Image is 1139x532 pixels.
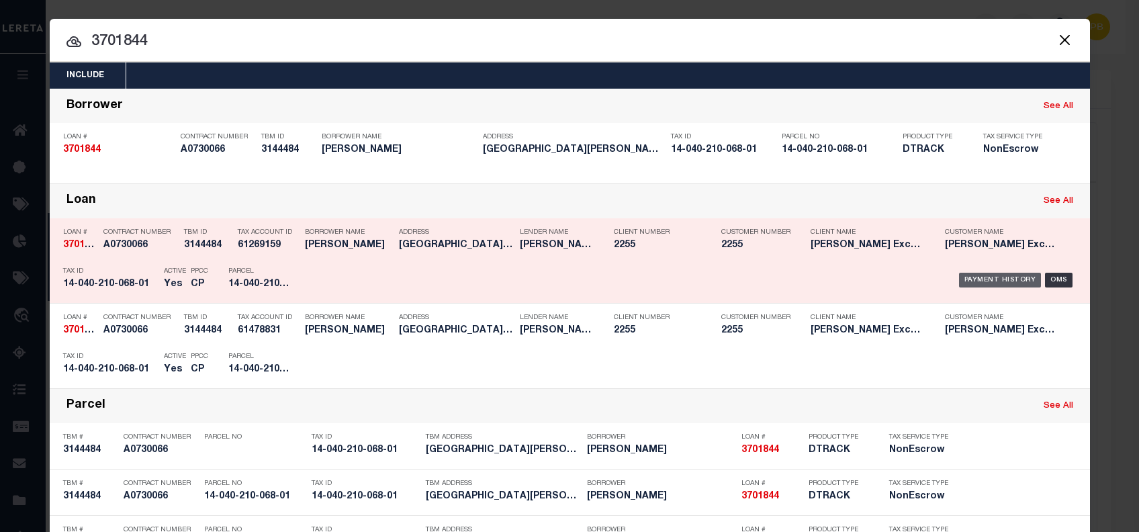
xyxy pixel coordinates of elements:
[741,445,802,456] h5: 3701844
[228,267,289,275] p: Parcel
[959,273,1042,287] div: Payment History
[1056,31,1074,48] button: Close
[322,133,476,141] p: Borrower Name
[312,491,419,502] h5: 14-040-210-068-01
[305,325,392,337] h5: KEVIN BRADLEY
[238,325,298,337] h5: 61478831
[124,480,197,488] p: Contract Number
[63,480,117,488] p: TBM #
[228,279,289,290] h5: 14-040-210-068-01
[741,480,802,488] p: Loan #
[483,133,664,141] p: Address
[103,228,177,236] p: Contract Number
[238,240,298,251] h5: 61269159
[426,491,580,502] h5: 61662 PARK SHORE DR Cassopolis,...
[809,433,869,441] p: Product Type
[741,445,779,455] strong: 3701844
[261,144,315,156] h5: 3144484
[228,353,289,361] p: Parcel
[124,491,197,502] h5: A0730066
[66,398,105,414] div: Parcel
[1044,102,1073,111] a: See All
[945,314,1059,322] p: Customer Name
[889,433,950,441] p: Tax Service Type
[520,228,594,236] p: Lender Name
[983,144,1050,156] h5: NonEscrow
[483,144,664,156] h5: 61662 PARK SHORE DR Cassopolis,...
[184,240,231,251] h5: 3144484
[809,480,869,488] p: Product Type
[1044,197,1073,206] a: See All
[741,491,802,502] h5: 3701844
[811,314,925,322] p: Client Name
[312,480,419,488] p: Tax ID
[903,133,963,141] p: Product Type
[191,353,208,361] p: PPCC
[164,364,184,375] h5: Yes
[809,445,869,456] h5: DTRACK
[164,279,184,290] h5: Yes
[1044,402,1073,410] a: See All
[889,491,950,502] h5: NonEscrow
[191,267,208,275] p: PPCC
[164,353,186,361] p: Active
[587,445,735,456] h5: KEVIN W BRADLEY
[305,228,392,236] p: Borrower Name
[312,433,419,441] p: Tax ID
[671,144,775,156] h5: 14-040-210-068-01
[63,228,97,236] p: Loan #
[103,240,177,251] h5: A0730066
[181,144,255,156] h5: A0730066
[63,353,157,361] p: Tax ID
[66,193,96,209] div: Loan
[721,314,790,322] p: Customer Number
[63,144,174,156] h5: 3701844
[782,144,896,156] h5: 14-040-210-068-01
[50,62,121,89] button: Include
[63,240,101,250] strong: 3701844
[204,480,305,488] p: Parcel No
[184,228,231,236] p: TBM ID
[63,314,97,322] p: Loan #
[181,133,255,141] p: Contract Number
[945,228,1059,236] p: Customer Name
[721,228,790,236] p: Customer Number
[614,325,701,337] h5: 2255
[399,228,513,236] p: Address
[50,30,1090,54] input: Start typing...
[63,491,117,502] h5: 3144484
[587,433,735,441] p: Borrower
[520,240,594,251] h5: G.W. Jones Exchange Bank
[63,240,97,251] h5: 3701844
[184,325,231,337] h5: 3144484
[741,433,802,441] p: Loan #
[312,445,419,456] h5: 14-040-210-068-01
[204,433,305,441] p: Parcel No
[261,133,315,141] p: TBM ID
[63,133,174,141] p: Loan #
[66,99,123,114] div: Borrower
[426,433,580,441] p: TBM Address
[614,228,701,236] p: Client Number
[103,325,177,337] h5: A0730066
[782,133,896,141] p: Parcel No
[520,314,594,322] p: Lender Name
[1045,273,1073,287] div: OMS
[587,480,735,488] p: Borrower
[164,267,186,275] p: Active
[228,364,289,375] h5: 14-040-210-068-01
[811,325,925,337] h5: G.W. Jones Exchange Bank
[305,240,392,251] h5: KEVIN BRADLEY
[903,144,963,156] h5: DTRACK
[124,433,197,441] p: Contract Number
[614,314,701,322] p: Client Number
[399,240,513,251] h5: 61662 PARK SHORE DR Cassopolis,...
[63,267,157,275] p: Tax ID
[204,491,305,502] h5: 14-040-210-068-01
[614,240,701,251] h5: 2255
[63,279,157,290] h5: 14-040-210-068-01
[238,314,298,322] p: Tax Account ID
[587,491,735,502] h5: KEVIN W BRADLEY
[191,279,208,290] h5: CP
[426,480,580,488] p: TBM Address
